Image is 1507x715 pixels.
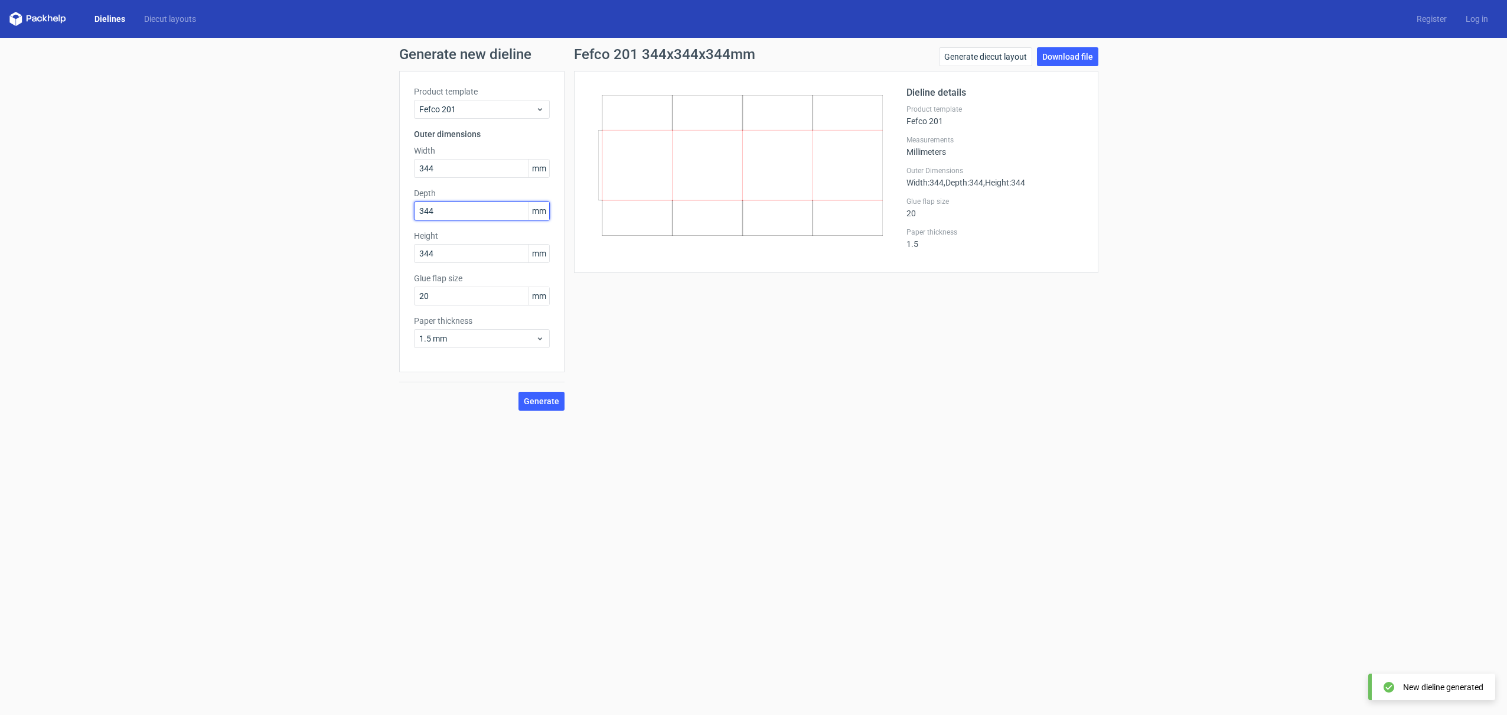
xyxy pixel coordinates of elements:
[414,86,550,97] label: Product template
[983,178,1025,187] span: , Height : 344
[906,86,1084,100] h2: Dieline details
[906,197,1084,218] div: 20
[135,13,206,25] a: Diecut layouts
[906,135,1084,145] label: Measurements
[529,202,549,220] span: mm
[414,272,550,284] label: Glue flap size
[529,245,549,262] span: mm
[1037,47,1098,66] a: Download file
[939,47,1032,66] a: Generate diecut layout
[85,13,135,25] a: Dielines
[906,197,1084,206] label: Glue flap size
[419,103,536,115] span: Fefco 201
[414,230,550,242] label: Height
[419,333,536,344] span: 1.5 mm
[414,145,550,157] label: Width
[524,397,559,405] span: Generate
[414,128,550,140] h3: Outer dimensions
[529,160,549,177] span: mm
[414,187,550,199] label: Depth
[906,135,1084,157] div: Millimeters
[529,287,549,305] span: mm
[414,315,550,327] label: Paper thickness
[574,47,755,61] h1: Fefco 201 344x344x344mm
[906,105,1084,126] div: Fefco 201
[1456,13,1498,25] a: Log in
[906,178,944,187] span: Width : 344
[906,166,1084,175] label: Outer Dimensions
[518,392,565,411] button: Generate
[944,178,983,187] span: , Depth : 344
[906,105,1084,114] label: Product template
[1407,13,1456,25] a: Register
[1403,681,1483,693] div: New dieline generated
[399,47,1108,61] h1: Generate new dieline
[906,227,1084,249] div: 1.5
[906,227,1084,237] label: Paper thickness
